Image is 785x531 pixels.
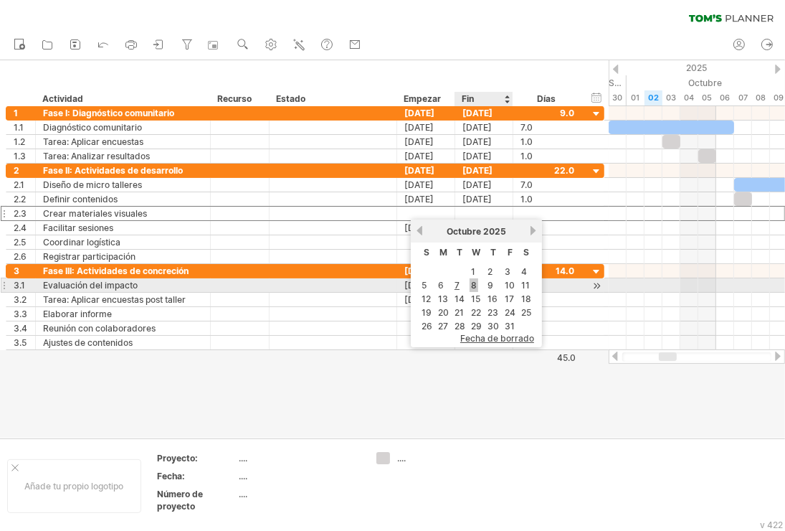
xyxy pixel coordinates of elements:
[483,226,506,237] span: 2025
[486,306,500,319] a: 23
[662,90,680,105] div: Friday, 3 October 2025
[43,321,203,335] div: Reunión con colaboradores
[157,488,236,512] div: Número de proyecto
[490,247,496,258] span: Thursday
[503,319,516,333] a: 31
[420,319,434,333] a: 26
[520,221,574,235] div: 14.0
[439,247,447,258] span: Monday
[14,235,35,249] div: 2.5
[43,207,203,220] div: Crear materiales visuales
[276,92,389,106] div: Estado
[470,292,482,306] a: 15
[520,265,528,278] a: 4
[680,90,698,105] div: Saturday, 4 October 2025
[157,470,236,482] div: Fecha:
[14,221,35,235] div: 2.4
[437,319,449,333] a: 27
[486,278,495,292] a: 9
[397,278,455,292] div: [DATE]
[520,306,533,319] a: 25
[455,106,513,120] div: [DATE]
[14,178,35,192] div: 2.1
[470,265,477,278] a: 1
[470,278,478,292] a: 8
[590,278,604,293] div: scroll to activity
[455,149,513,163] div: [DATE]
[455,121,513,134] div: [DATE]
[486,265,494,278] a: 2
[503,278,516,292] a: 10
[698,90,716,105] div: Sunday, 5 October 2025
[14,135,35,149] div: 1.2
[43,121,203,134] div: Diagnóstico comunitario
[460,333,534,344] span: Fecha de borrado
[420,292,432,306] a: 12
[437,278,445,292] a: 6
[14,192,35,206] div: 2.2
[14,250,35,263] div: 2.6
[520,192,574,206] div: 1.0
[14,264,35,278] div: 3
[14,164,35,177] div: 2
[239,452,359,464] div: ....
[43,164,203,177] div: Fase II: Actividades de desarrollo
[472,247,481,258] span: Wednesday
[520,149,574,163] div: 1.0
[397,293,455,306] div: [DATE]
[447,226,481,237] span: Octubre
[43,221,203,235] div: Facilitar sesiones
[397,106,455,120] div: [DATE]
[414,225,425,236] a: previous
[644,90,662,105] div: Thursday, 2 October 2025
[239,470,359,482] div: ....
[43,235,203,249] div: Coordinar logística
[453,319,467,333] a: 28
[239,488,359,500] div: ....
[14,121,35,134] div: 1.1
[420,306,433,319] a: 19
[404,92,447,106] div: Empezar
[397,135,455,149] div: [DATE]
[14,106,35,120] div: 1
[14,278,35,292] div: 3.1
[520,121,574,134] div: 7.0
[503,265,512,278] a: 3
[43,293,203,306] div: Tarea: Aplicar encuestas post taller
[486,292,499,306] a: 16
[503,306,517,319] a: 24
[453,292,466,306] a: 14
[43,336,203,349] div: Ajustes de contenidos
[14,293,35,306] div: 3.2
[424,247,430,258] span: Sunday
[397,178,455,192] div: [DATE]
[716,90,734,105] div: Monday, 6 October 2025
[43,264,203,278] div: Fase III: Actividades de concreción
[25,481,124,492] font: Añade tu propio logotipo
[520,278,574,292] div: 7.0
[43,278,203,292] div: Evaluación del impacto
[43,149,203,163] div: Tarea: Analizar resultados
[455,135,513,149] div: [DATE]
[43,178,203,192] div: Diseño de micro talleres
[752,90,770,105] div: Wednesday, 8 October 2025
[397,264,455,278] div: [DATE]
[14,207,35,220] div: 2.3
[14,307,35,321] div: 3.3
[508,247,513,258] span: Friday
[520,293,574,306] div: 7.0
[520,178,574,192] div: 7.0
[486,319,500,333] a: 30
[397,452,475,464] div: ....
[514,352,576,363] div: 45.0
[420,278,428,292] a: 5
[397,164,455,177] div: [DATE]
[455,164,513,177] div: [DATE]
[397,192,455,206] div: [DATE]
[455,192,513,206] div: [DATE]
[470,306,482,319] a: 22
[609,90,627,105] div: Tuesday, 30 September 2025
[42,92,202,106] div: Actividad
[43,192,203,206] div: Definir contenidos
[457,247,463,258] span: Tuesday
